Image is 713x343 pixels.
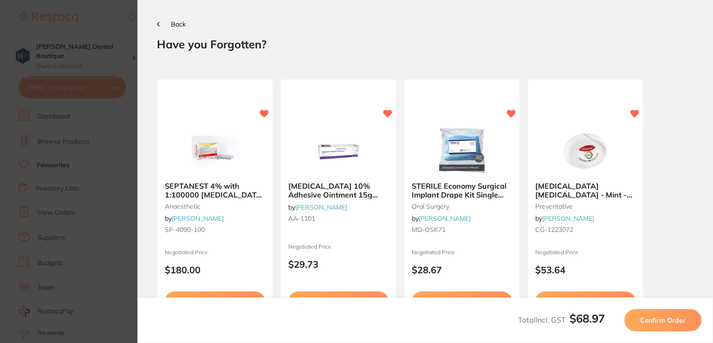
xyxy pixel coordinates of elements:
[165,203,265,210] small: anaesthetic
[157,37,694,51] h2: Have you Forgotten?
[165,226,265,233] small: SP-4090-100
[555,128,616,174] img: Colgate Total Dental Floss - Mint - Waxed - 2.7m, 72-Pack
[412,291,512,311] button: Add to cart
[172,214,224,223] a: [PERSON_NAME]
[288,215,389,222] small: AA-1101
[185,128,245,174] img: SEPTANEST 4% with 1:100000 adrenalin 2.2ml 2xBox 50 GOLD
[518,315,605,324] span: Total Incl. GST
[412,226,512,233] small: MD-OSK71
[624,309,701,331] button: Confirm Order
[412,203,512,210] small: oral surgery
[288,244,389,250] small: Negotiated Price
[288,291,389,311] button: Add to cart
[165,291,265,311] button: Add to cart
[412,182,512,199] b: STERILE Economy Surgical Implant Drape Kit Single Use
[157,20,186,28] button: Back
[288,203,347,211] span: by
[412,214,471,223] span: by
[412,264,512,275] p: $28.67
[570,311,605,325] b: $68.97
[535,249,635,256] small: Negotiated Price
[419,214,471,223] a: [PERSON_NAME]
[288,182,389,199] b: XYLOCAINE 10% Adhesive Ointment 15g Tube Topical
[535,182,635,199] b: Colgate Total Dental Floss - Mint - Waxed - 2.7m, 72-Pack
[165,214,224,223] span: by
[432,128,492,174] img: STERILE Economy Surgical Implant Drape Kit Single Use
[535,203,635,210] small: preventative
[308,128,369,174] img: XYLOCAINE 10% Adhesive Ointment 15g Tube Topical
[165,182,265,199] b: SEPTANEST 4% with 1:100000 adrenalin 2.2ml 2xBox 50 GOLD
[165,264,265,275] p: $180.00
[535,226,635,233] small: CG-1223072
[288,259,389,270] p: $29.73
[535,291,635,311] button: Add to cart
[640,316,686,324] span: Confirm Order
[535,264,635,275] p: $53.64
[412,249,512,256] small: Negotiated Price
[165,249,265,256] small: Negotiated Price
[295,203,347,211] a: [PERSON_NAME]
[171,20,186,28] span: Back
[542,214,594,223] a: [PERSON_NAME]
[535,214,594,223] span: by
